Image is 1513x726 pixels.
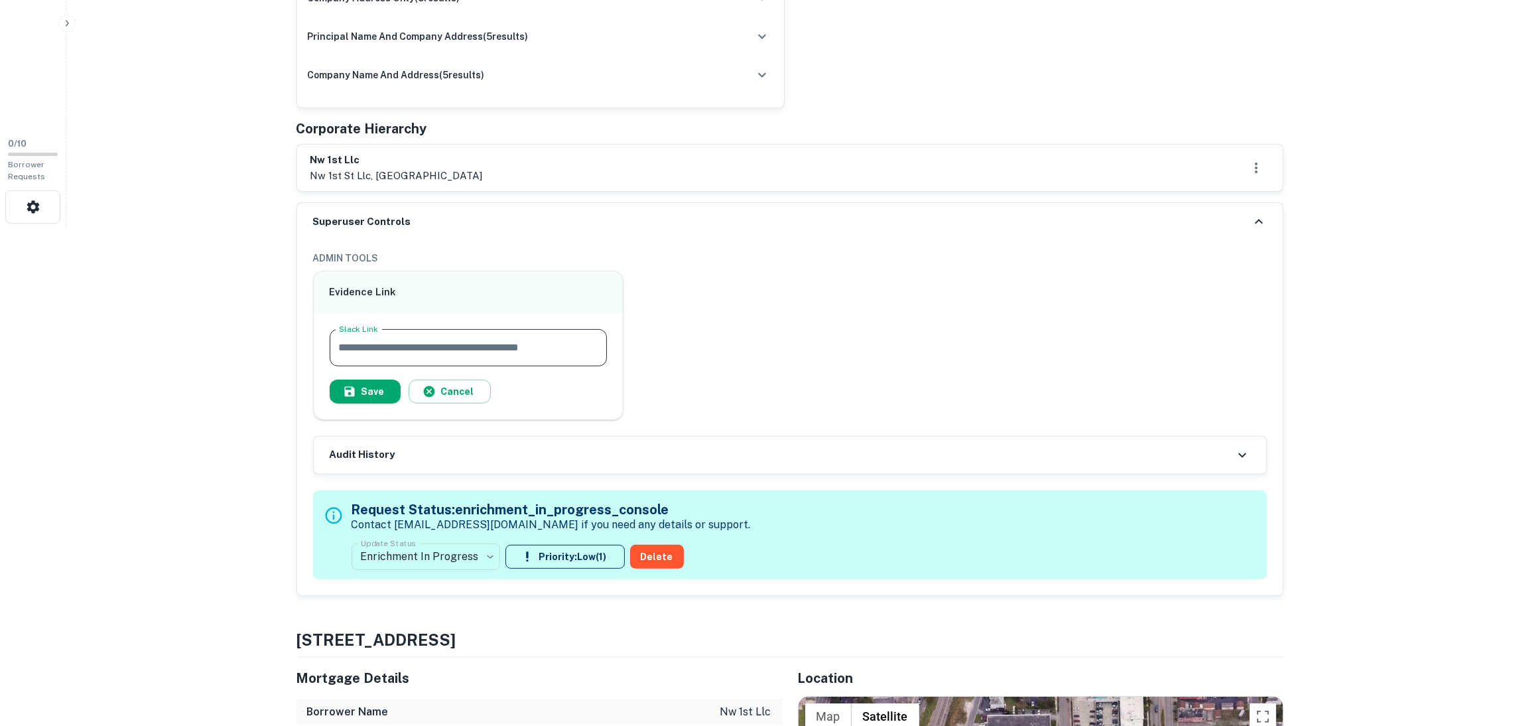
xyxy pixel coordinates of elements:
button: Cancel [409,380,491,403]
p: nw 1st llc [720,704,771,720]
h6: company name and address ( 5 results) [308,68,485,82]
p: nw 1st st llc, [GEOGRAPHIC_DATA] [310,168,483,184]
h6: Borrower Name [307,704,389,720]
button: Delete [630,545,684,569]
h5: Location [798,668,1283,688]
h6: Superuser Controls [313,214,411,230]
button: Priority:Low(1) [505,545,625,569]
h6: Audit History [330,447,395,463]
label: Update Status [361,538,416,549]
button: Save [330,380,401,403]
h6: ADMIN TOOLS [313,251,1267,265]
label: Slack Link [339,323,378,334]
h5: Request Status: enrichment_in_progress_console [352,500,751,520]
p: Contact [EMAIL_ADDRESS][DOMAIN_NAME] if you need any details or support. [352,517,751,533]
h4: [STREET_ADDRESS] [296,628,1283,652]
span: 0 / 10 [8,139,27,149]
h5: Corporate Hierarchy [296,119,427,139]
h6: nw 1st llc [310,153,483,168]
div: Enrichment In Progress [352,538,500,575]
h6: principal name and company address ( 5 results) [308,29,529,44]
h6: Evidence Link [330,285,608,300]
h5: Mortgage Details [296,668,782,688]
span: Borrower Requests [8,160,45,181]
iframe: Chat Widget [1447,620,1513,684]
